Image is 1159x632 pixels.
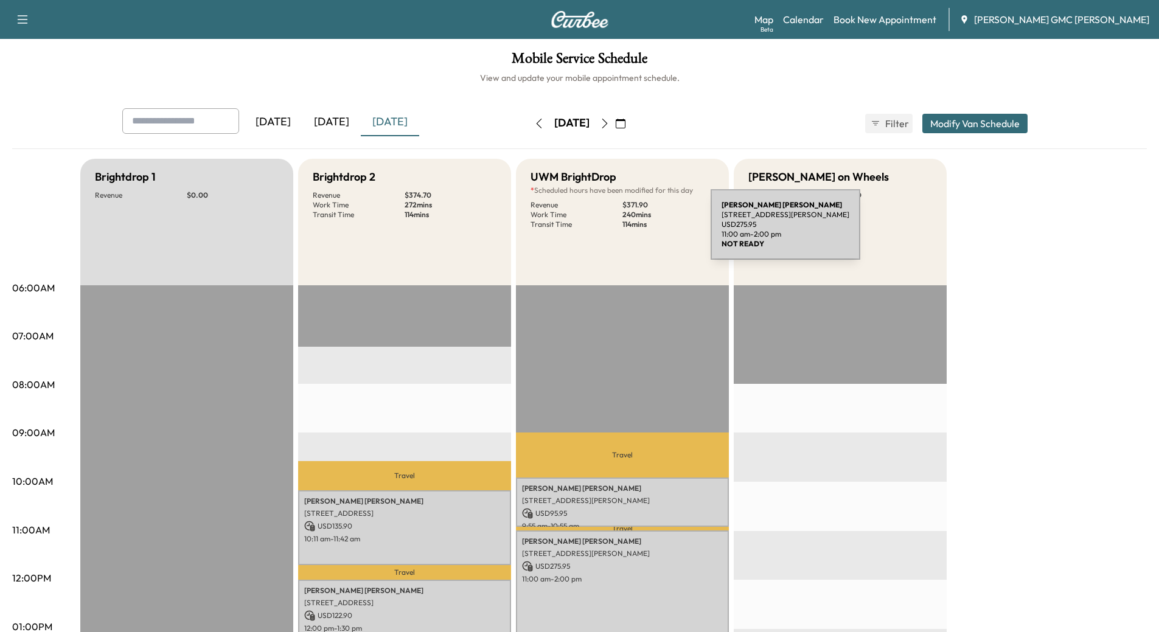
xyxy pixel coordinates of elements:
[522,537,723,546] p: [PERSON_NAME] [PERSON_NAME]
[302,108,361,136] div: [DATE]
[313,190,405,200] p: Revenue
[244,108,302,136] div: [DATE]
[304,509,505,518] p: [STREET_ADDRESS]
[187,190,279,200] p: $ 0.00
[12,377,55,392] p: 08:00AM
[95,190,187,200] p: Revenue
[12,425,55,440] p: 09:00AM
[748,168,889,186] h5: [PERSON_NAME] on Wheels
[760,25,773,34] div: Beta
[12,72,1147,84] h6: View and update your mobile appointment schedule.
[622,220,714,229] p: 114 mins
[722,220,849,229] p: USD 275.95
[522,521,723,531] p: 9:55 am - 10:55 am
[840,190,932,200] p: $ 0.00
[622,210,714,220] p: 240 mins
[834,12,936,27] a: Book New Appointment
[313,168,375,186] h5: Brightdrop 2
[922,114,1028,133] button: Modify Van Schedule
[522,484,723,493] p: [PERSON_NAME] [PERSON_NAME]
[304,521,505,532] p: USD 135.90
[722,229,849,239] p: 11:00 am - 2:00 pm
[522,574,723,584] p: 11:00 am - 2:00 pm
[304,496,505,506] p: [PERSON_NAME] [PERSON_NAME]
[12,474,53,488] p: 10:00AM
[313,200,405,210] p: Work Time
[622,200,714,210] p: $ 371.90
[304,610,505,621] p: USD 122.90
[722,210,849,220] p: [STREET_ADDRESS][PERSON_NAME]
[298,565,511,580] p: Travel
[304,586,505,596] p: [PERSON_NAME] [PERSON_NAME]
[361,108,419,136] div: [DATE]
[531,200,622,210] p: Revenue
[522,549,723,558] p: [STREET_ADDRESS][PERSON_NAME]
[516,527,729,531] p: Travel
[531,220,622,229] p: Transit Time
[304,598,505,608] p: [STREET_ADDRESS]
[722,200,842,209] b: [PERSON_NAME] [PERSON_NAME]
[12,571,51,585] p: 12:00PM
[865,114,913,133] button: Filter
[974,12,1149,27] span: [PERSON_NAME] GMC [PERSON_NAME]
[313,210,405,220] p: Transit Time
[304,534,505,544] p: 10:11 am - 11:42 am
[551,11,609,28] img: Curbee Logo
[531,186,714,195] p: Scheduled hours have been modified for this day
[531,210,622,220] p: Work Time
[516,432,729,477] p: Travel
[298,461,511,490] p: Travel
[405,200,496,210] p: 272 mins
[12,51,1147,72] h1: Mobile Service Schedule
[885,116,907,131] span: Filter
[522,508,723,519] p: USD 95.95
[754,12,773,27] a: MapBeta
[722,239,764,248] b: NOT READY
[405,190,496,200] p: $ 374.70
[531,168,616,186] h5: UWM BrightDrop
[522,496,723,505] p: [STREET_ADDRESS][PERSON_NAME]
[12,280,55,295] p: 06:00AM
[405,210,496,220] p: 114 mins
[95,168,156,186] h5: Brightdrop 1
[12,328,54,343] p: 07:00AM
[12,523,50,537] p: 11:00AM
[522,561,723,572] p: USD 275.95
[554,116,590,131] div: [DATE]
[783,12,824,27] a: Calendar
